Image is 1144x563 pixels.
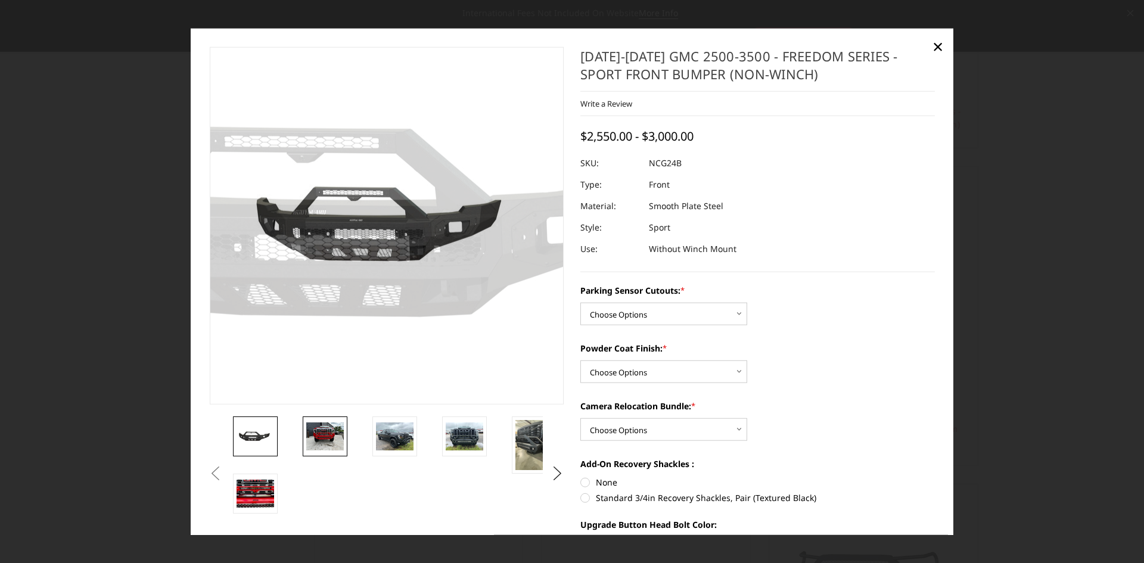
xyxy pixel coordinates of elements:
[580,217,640,238] dt: Style:
[549,465,567,483] button: Next
[580,518,935,531] label: Upgrade Button Head Bolt Color:
[580,400,935,412] label: Camera Relocation Bundle:
[580,492,935,504] label: Standard 3/4in Recovery Shackles, Pair (Textured Black)
[649,238,736,260] dd: Without Winch Mount
[580,238,640,260] dt: Use:
[580,476,935,489] label: None
[515,420,553,470] img: 2024-2025 GMC 2500-3500 - Freedom Series - Sport Front Bumper (non-winch)
[207,465,225,483] button: Previous
[446,422,483,450] img: 2024-2025 GMC 2500-3500 - Freedom Series - Sport Front Bumper (non-winch)
[306,422,344,450] img: 2024-2025 GMC 2500-3500 - Freedom Series - Sport Front Bumper (non-winch)
[649,153,682,174] dd: NCG24B
[580,128,694,144] span: $2,550.00 - $3,000.00
[237,428,274,445] img: 2024-2025 GMC 2500-3500 - Freedom Series - Sport Front Bumper (non-winch)
[580,284,935,297] label: Parking Sensor Cutouts:
[649,195,723,217] dd: Smooth Plate Steel
[932,33,943,59] span: ×
[580,342,935,354] label: Powder Coat Finish:
[580,174,640,195] dt: Type:
[580,98,632,109] a: Write a Review
[580,458,935,470] label: Add-On Recovery Shackles :
[928,37,947,56] a: Close
[580,195,640,217] dt: Material:
[376,422,414,450] img: 2024-2025 GMC 2500-3500 - Freedom Series - Sport Front Bumper (non-winch)
[210,47,564,405] a: 2024-2025 GMC 2500-3500 - Freedom Series - Sport Front Bumper (non-winch)
[580,153,640,174] dt: SKU:
[237,480,274,508] img: 2024-2025 GMC 2500-3500 - Freedom Series - Sport Front Bumper (non-winch)
[649,217,670,238] dd: Sport
[580,47,935,92] h1: [DATE]-[DATE] GMC 2500-3500 - Freedom Series - Sport Front Bumper (non-winch)
[1084,506,1144,563] iframe: Chat Widget
[649,174,670,195] dd: Front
